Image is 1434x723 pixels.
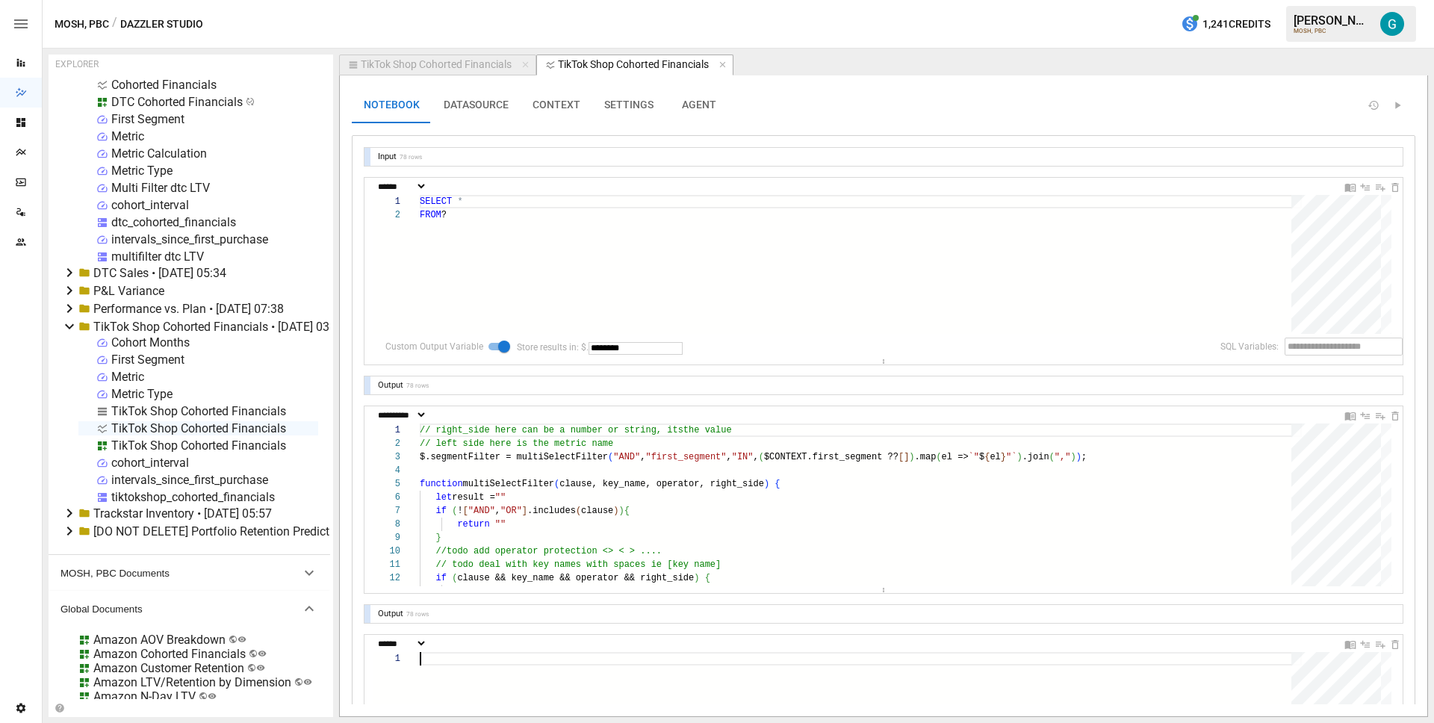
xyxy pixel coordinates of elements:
span: result = [452,492,495,503]
span: ( [452,506,457,516]
div: Cohort Months [111,335,190,350]
span: MOSH, PBC Documents [60,568,300,579]
div: TikTok Shop Cohorted Financials [111,404,286,418]
div: P&L Variance [93,284,164,298]
div: intervals_since_first_purchase [111,232,268,246]
button: MOSH, PBC [55,15,109,34]
div: Input [375,152,400,161]
span: return [457,519,489,530]
span: { [624,506,630,516]
button: Gavin Acres [1371,3,1413,45]
button: MOSH, PBC Documents [49,555,330,591]
span: ? [441,210,447,220]
div: DTC Cohorted Financials [111,95,243,109]
div: 5 [373,477,400,491]
svg: Public [258,649,267,658]
span: .includes [527,506,576,516]
span: me] [705,559,721,570]
div: SQL Variables: [1220,341,1279,352]
button: AGENT [665,87,733,123]
span: , [727,452,732,462]
button: TikTok Shop Cohorted Financials [536,55,733,75]
div: tiktokshop_cohorted_financials [111,490,275,504]
span: ) [1076,452,1081,462]
span: ) [619,506,624,516]
span: "OR" [500,506,522,516]
span: ) [909,452,914,462]
div: Amazon AOV Breakdown [93,633,226,647]
div: TikTok Shop Cohorted Financials [558,58,709,72]
span: "," [1055,452,1071,462]
span: 1,241 Credits [1202,15,1270,34]
span: let [436,492,453,503]
span: multiSelectFilter [463,479,554,489]
span: { [984,452,990,462]
div: TikTok Shop Cohorted Financials [111,421,286,435]
div: Output [375,609,406,618]
button: DATASOURCE [432,87,521,123]
div: First Segment [111,353,184,367]
div: Performance vs. Plan • [DATE] 07:38 [93,302,284,316]
span: SELECT [420,196,452,207]
div: MOSH, PBC [1294,28,1371,34]
div: 78 rows [406,382,429,389]
div: First Segment [111,112,184,126]
div: Delete Cell [1389,408,1401,422]
div: Insert Cell Above [1359,179,1371,193]
div: Cohorted Financials [111,78,217,92]
span: .join [1022,452,1049,462]
span: "first_segment" [645,452,726,462]
span: "IN" [732,452,754,462]
span: ; [1081,452,1087,462]
span: ( [936,452,941,462]
span: // right_side here can be a number or string, its [420,425,683,435]
span: [ [463,506,468,516]
span: ( [1049,452,1055,462]
span: $.segmentFilter = multiSelectFilter [420,452,608,462]
div: 9 [373,531,400,544]
span: { [775,479,780,489]
span: Global Documents [60,603,300,615]
span: ! [457,506,462,516]
div: Metric Type [111,387,173,401]
span: function [420,479,463,489]
svg: Published [246,97,255,106]
button: TikTok Shop Cohorted Financials [339,55,536,75]
button: Document History [1368,99,1379,111]
span: ( [608,452,613,462]
div: Documentation [1344,179,1356,193]
span: } [436,533,441,543]
div: 10 [373,544,400,558]
button: NOTEBOOK [352,87,432,123]
span: "" [495,519,506,530]
span: ( [452,573,457,583]
div: 4 [373,464,400,477]
div: 3 [373,450,400,464]
div: Insert Cell Above [1359,408,1371,422]
span: the value [683,425,732,435]
div: Insert Cell Above [1359,636,1371,651]
span: ( [576,506,581,516]
span: { [705,573,710,583]
div: Amazon N-Day LTV [93,689,196,704]
div: 12 [373,571,400,585]
div: Delete Cell [1389,636,1401,651]
span: ) [613,506,618,516]
span: ) [694,573,699,583]
div: Gavin Acres [1380,12,1404,36]
div: Metric [111,370,144,384]
div: Metric Type [111,164,173,178]
span: `" [969,452,979,462]
span: clause [581,506,613,516]
svg: Public [208,692,217,701]
span: , [754,452,759,462]
span: // left side here is the metric name [420,438,613,449]
div: Metric [111,129,144,143]
div: Insert Cell Below [1374,179,1386,193]
div: TikTok Shop Cohorted Financials [361,58,512,72]
span: ( [554,479,559,489]
div: Documentation [1344,636,1356,651]
span: .map [915,452,937,462]
span: "AND" [613,452,640,462]
div: 7 [373,504,400,518]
